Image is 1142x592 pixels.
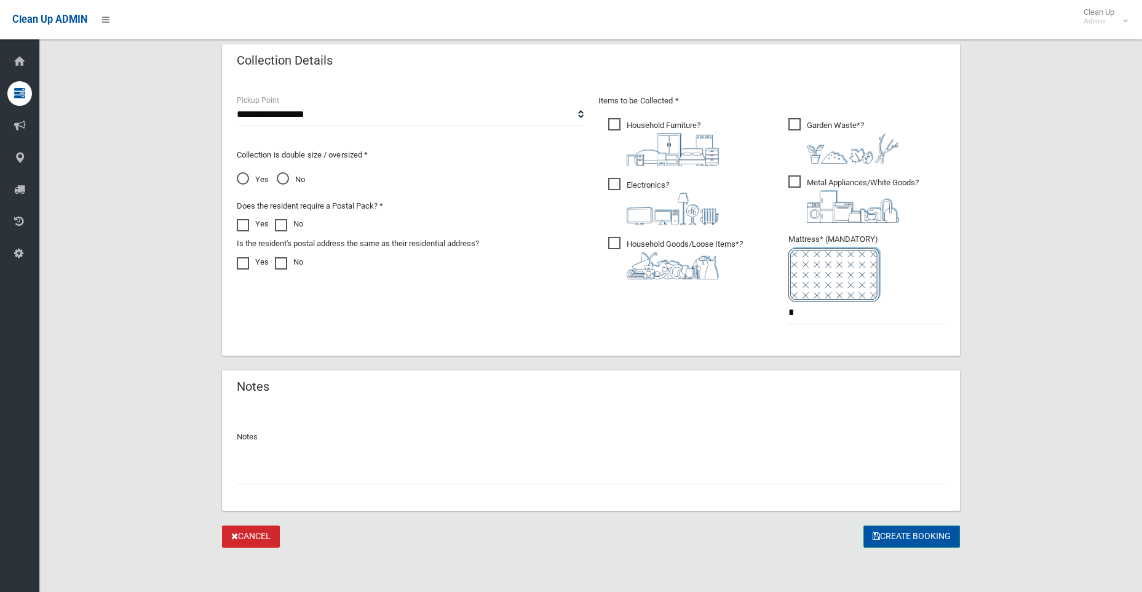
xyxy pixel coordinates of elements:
[807,190,899,223] img: 36c1b0289cb1767239cdd3de9e694f19.png
[627,239,743,279] i: ?
[627,252,719,279] img: b13cc3517677393f34c0a387616ef184.png
[237,430,945,444] p: Notes
[237,172,269,187] span: Yes
[598,94,945,108] p: Items to be Collected *
[237,199,383,214] label: Does the resident require a Postal Pack? *
[237,236,479,251] label: Is the resident's postal address the same as their residential address?
[222,375,284,399] header: Notes
[1084,17,1114,26] small: Admin
[627,121,719,166] i: ?
[807,133,899,164] img: 4fd8a5c772b2c999c83690221e5242e0.png
[237,217,269,231] label: Yes
[807,121,899,164] i: ?
[275,217,303,231] label: No
[222,526,280,548] a: Cancel
[627,193,719,225] img: 394712a680b73dbc3d2a6a3a7ffe5a07.png
[788,118,899,164] span: Garden Waste*
[608,237,743,279] span: Household Goods/Loose Items*
[1077,7,1127,26] span: Clean Up
[277,172,305,187] span: No
[788,247,881,302] img: e7408bece873d2c1783593a074e5cb2f.png
[608,178,719,225] span: Electronics
[237,148,584,162] p: Collection is double size / oversized *
[627,133,719,166] img: aa9efdbe659d29b613fca23ba79d85cb.png
[275,255,303,270] label: No
[237,255,269,270] label: Yes
[608,118,719,166] span: Household Furniture
[222,49,347,73] header: Collection Details
[788,234,945,302] span: Mattress* (MANDATORY)
[12,14,87,25] span: Clean Up ADMIN
[863,526,960,548] button: Create Booking
[788,175,919,223] span: Metal Appliances/White Goods
[627,180,719,225] i: ?
[807,178,919,223] i: ?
